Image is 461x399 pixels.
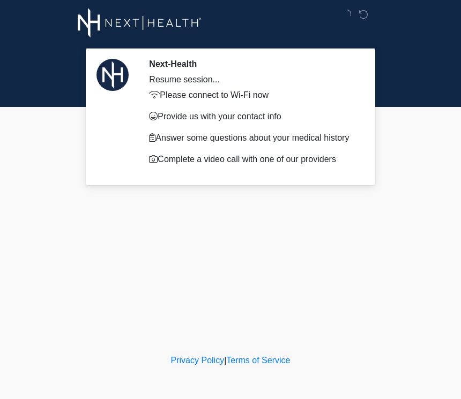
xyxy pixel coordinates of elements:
[149,153,356,166] p: Complete a video call with one of our providers
[78,8,202,37] img: Next-Health Logo
[171,356,225,365] a: Privacy Policy
[149,110,356,123] p: Provide us with your contact info
[149,59,356,69] h2: Next-Health
[226,356,290,365] a: Terms of Service
[149,132,356,144] p: Answer some questions about your medical history
[149,73,356,86] div: Resume session...
[149,89,356,102] p: Please connect to Wi-Fi now
[224,356,226,365] a: |
[96,59,129,91] img: Agent Avatar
